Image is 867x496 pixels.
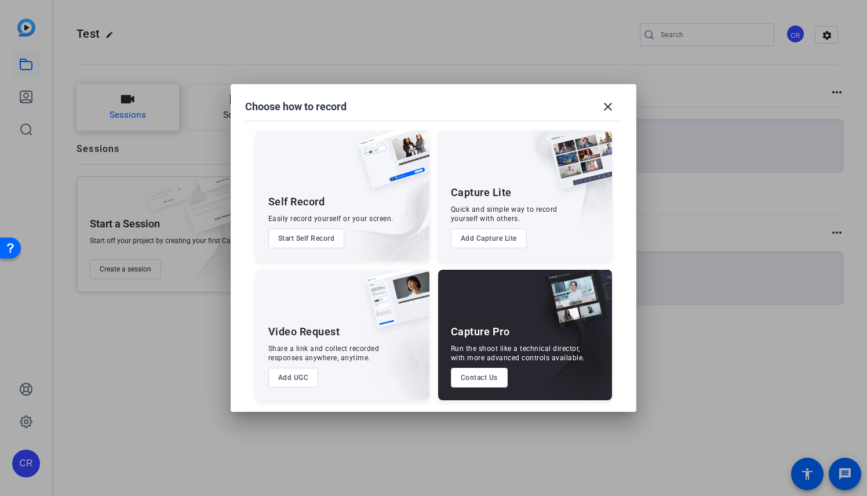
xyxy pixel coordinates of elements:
div: Capture Lite [451,186,512,200]
div: Run the shoot like a technical director, with more advanced controls available. [451,344,585,363]
img: embarkstudio-self-record.png [329,155,429,261]
img: capture-pro.png [535,270,612,341]
img: embarkstudio-ugc-content.png [362,306,429,400]
mat-icon: close [601,100,615,114]
img: embarkstudio-capture-lite.png [508,131,612,247]
button: Start Self Record [268,229,345,248]
img: embarkstudio-capture-pro.png [526,284,612,400]
div: Capture Pro [451,325,510,339]
div: Easily record yourself or your screen. [268,214,394,223]
h1: Choose how to record [245,100,347,114]
button: Add Capture Lite [451,229,527,248]
img: self-record.png [349,131,429,200]
div: Share a link and collect recorded responses anywhere, anytime. [268,344,380,363]
div: Video Request [268,325,340,339]
button: Add UGC [268,368,319,388]
button: Contact Us [451,368,508,388]
div: Self Record [268,195,325,209]
div: Quick and simple way to record yourself with others. [451,205,558,223]
img: ugc-content.png [358,270,429,340]
img: capture-lite.png [540,131,612,201]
